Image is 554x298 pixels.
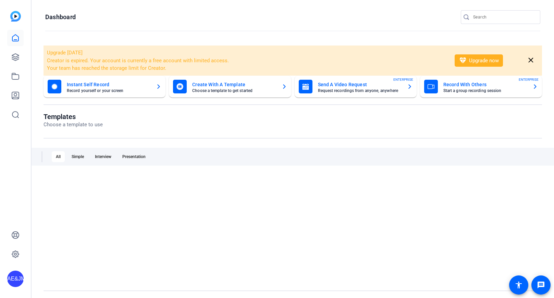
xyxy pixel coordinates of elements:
mat-card-subtitle: Record yourself or your screen [67,89,150,93]
p: Choose a template to use [44,121,103,129]
div: AE&JMLDBRP [7,271,24,287]
span: ENTERPRISE [519,77,539,82]
mat-card-subtitle: Choose a template to get started [192,89,276,93]
mat-card-title: Instant Self Record [67,80,150,89]
h1: Dashboard [45,13,76,21]
button: Upgrade now [455,54,503,67]
mat-card-title: Create With A Template [192,80,276,89]
li: Your team has reached the storage limit for Creator. [47,64,446,72]
input: Search [473,13,535,21]
button: Send A Video RequestRequest recordings from anyone, anywhereENTERPRISE [295,76,417,98]
div: Interview [91,151,115,162]
button: Record With OthersStart a group recording sessionENTERPRISE [420,76,542,98]
mat-icon: accessibility [515,281,523,289]
span: Upgrade [DATE] [47,50,83,56]
mat-card-subtitle: Request recordings from anyone, anywhere [318,89,402,93]
mat-icon: close [527,56,535,65]
div: Presentation [118,151,150,162]
mat-card-title: Record With Others [443,80,527,89]
li: Creator is expired. Your account is currently a free account with limited access. [47,57,446,65]
mat-icon: message [537,281,545,289]
div: All [52,151,65,162]
mat-card-title: Send A Video Request [318,80,402,89]
span: ENTERPRISE [393,77,413,82]
h1: Templates [44,113,103,121]
button: Create With A TemplateChoose a template to get started [169,76,291,98]
button: Instant Self RecordRecord yourself or your screen [44,76,165,98]
mat-card-subtitle: Start a group recording session [443,89,527,93]
img: blue-gradient.svg [10,11,21,22]
div: Simple [67,151,88,162]
mat-icon: diamond [459,56,467,65]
